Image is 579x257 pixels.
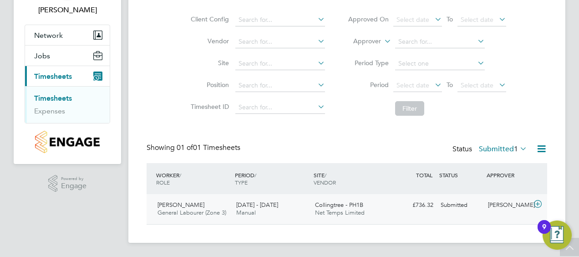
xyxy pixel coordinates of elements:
span: TOTAL [416,171,432,179]
button: Filter [395,101,424,116]
a: Powered byEngage [48,175,87,192]
span: [PERSON_NAME] [157,201,204,209]
button: Jobs [25,46,110,66]
div: [PERSON_NAME] [484,198,532,213]
span: Charlie Regan [25,5,110,15]
div: SITE [311,167,390,190]
span: / [254,171,256,179]
input: Search for... [395,36,485,48]
span: Select date [461,81,493,89]
span: Net Temps Limited [315,209,365,216]
span: TYPE [235,179,248,186]
label: Approved On [348,15,389,23]
label: Submitted [479,144,527,154]
a: Go to home page [25,131,110,153]
label: Client Config [188,15,229,23]
div: Showing [147,143,242,153]
input: Search for... [235,36,325,48]
a: Expenses [34,107,65,115]
span: To [444,79,456,91]
span: Network [34,31,63,40]
div: £736.32 [390,198,437,213]
span: General Labourer (Zone 3) [157,209,226,216]
button: Network [25,25,110,45]
span: ROLE [156,179,170,186]
input: Search for... [235,14,325,26]
span: / [179,171,181,179]
button: Timesheets [25,66,110,86]
div: 9 [542,227,546,239]
span: Timesheets [34,72,72,81]
label: Period [348,81,389,89]
label: Site [188,59,229,67]
label: Position [188,81,229,89]
span: 01 Timesheets [177,143,240,152]
span: / [325,171,326,179]
div: Submitted [437,198,484,213]
div: PERIOD [233,167,311,190]
span: Powered by [61,175,86,183]
span: [DATE] - [DATE] [236,201,278,209]
a: Timesheets [34,94,72,103]
input: Search for... [235,101,325,114]
input: Search for... [235,57,325,70]
span: Select date [396,81,429,89]
span: Collingtree - PH1B [315,201,363,209]
div: Timesheets [25,86,110,123]
label: Timesheet ID [188,103,229,111]
label: Period Type [348,59,389,67]
span: Select date [396,15,429,24]
div: Status [452,143,529,156]
input: Select one [395,57,485,70]
div: WORKER [154,167,233,190]
input: Search for... [235,79,325,92]
span: 1 [514,144,518,154]
span: VENDOR [314,179,336,186]
span: To [444,13,456,25]
label: Vendor [188,37,229,45]
div: STATUS [437,167,484,183]
span: Engage [61,182,86,190]
div: APPROVER [484,167,532,183]
span: 01 of [177,143,193,152]
img: countryside-properties-logo-retina.png [35,131,99,153]
button: Open Resource Center, 9 new notifications [543,221,572,250]
span: Manual [236,209,256,216]
label: Approver [340,37,381,46]
span: Select date [461,15,493,24]
span: Jobs [34,51,50,60]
